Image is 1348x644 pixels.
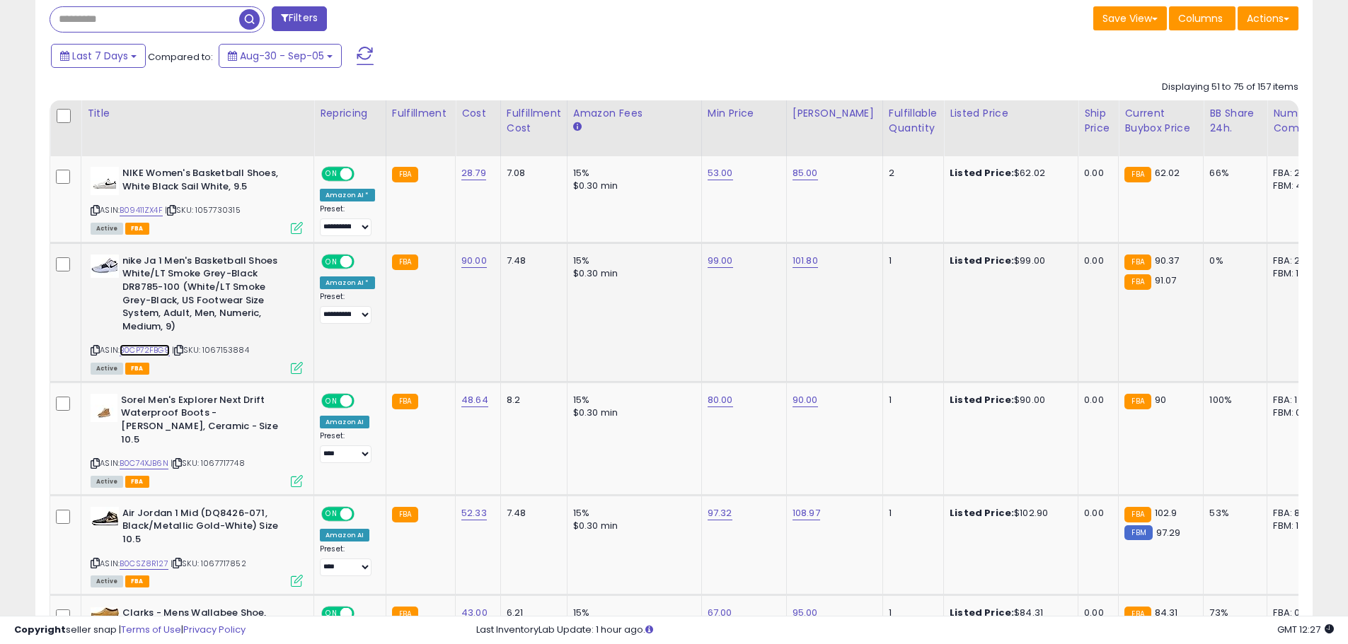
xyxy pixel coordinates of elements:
div: 0.00 [1084,167,1107,180]
span: | SKU: 1067153884 [172,344,249,356]
div: 15% [573,254,691,267]
div: ASIN: [91,394,303,486]
a: 90.00 [793,393,818,407]
small: Amazon Fees. [573,121,582,134]
b: NIKE Women's Basketball Shoes, White Black Sail White, 9.5 [122,167,294,197]
div: $0.30 min [573,180,691,192]
div: seller snap | | [14,623,246,637]
img: 41pMVUCEveL._SL40_.jpg [91,507,119,526]
div: FBA: 1 [1273,394,1320,406]
small: FBA [1124,274,1151,290]
div: ASIN: [91,254,303,373]
button: Columns [1169,6,1235,30]
b: Listed Price: [950,393,1014,406]
span: All listings currently available for purchase on Amazon [91,363,123,375]
div: $0.30 min [573,520,691,532]
div: FBM: 4 [1273,180,1320,192]
div: $99.00 [950,254,1067,267]
div: 1 [889,507,933,520]
span: 2025-09-13 12:27 GMT [1277,623,1334,636]
div: 7.48 [507,507,556,520]
a: 52.33 [461,506,487,520]
span: | SKU: 1067717852 [171,558,246,569]
a: 48.64 [461,393,488,407]
b: Listed Price: [950,166,1014,180]
div: Amazon AI * [320,189,375,201]
span: FBA [125,575,149,587]
div: ASIN: [91,507,303,585]
div: 100% [1209,394,1256,406]
button: Actions [1238,6,1298,30]
div: FBA: 2 [1273,254,1320,267]
span: OFF [352,395,375,407]
div: Fulfillable Quantity [889,106,938,136]
div: FBM: 1 [1273,267,1320,280]
div: 15% [573,167,691,180]
a: B09411ZX4F [120,204,163,216]
div: Current Buybox Price [1124,106,1197,136]
div: Ship Price [1084,106,1112,136]
b: Air Jordan 1 Mid (DQ8426-071, Black/Metallic Gold-White) Size 10.5 [122,507,294,550]
div: Fulfillment [392,106,449,121]
span: All listings currently available for purchase on Amazon [91,575,123,587]
img: 31PXWrY-IjL._SL40_.jpg [91,394,117,422]
small: FBA [1124,167,1151,182]
div: ASIN: [91,167,303,233]
div: 8.2 [507,394,556,406]
div: 1 [889,254,933,267]
span: All listings currently available for purchase on Amazon [91,223,123,235]
span: 90 [1155,393,1166,406]
small: FBA [392,507,418,522]
div: FBM: 11 [1273,520,1320,532]
div: 0% [1209,254,1256,267]
div: Fulfillment Cost [507,106,561,136]
div: Preset: [320,204,375,236]
div: Preset: [320,431,375,463]
div: FBM: 0 [1273,406,1320,419]
div: 15% [573,394,691,406]
a: 101.80 [793,254,818,268]
span: ON [323,508,340,520]
small: FBM [1124,525,1152,540]
div: 2 [889,167,933,180]
div: Amazon AI [320,529,369,541]
span: 102.9 [1155,506,1177,520]
div: Amazon AI * [320,276,375,289]
div: Last InventoryLab Update: 1 hour ago. [476,623,1334,637]
b: Sorel Men's Explorer Next Drift Waterproof Boots - [PERSON_NAME], Ceramic - Size 10.5 [121,394,293,450]
span: FBA [125,223,149,235]
small: FBA [392,254,418,270]
a: 80.00 [708,393,733,407]
span: Aug-30 - Sep-05 [240,49,324,63]
span: | SKU: 1057730315 [165,204,241,216]
span: ON [323,255,340,267]
b: Listed Price: [950,506,1014,520]
div: Title [87,106,308,121]
small: FBA [392,167,418,182]
a: B0CSZ8R127 [120,558,168,570]
span: OFF [352,168,375,180]
div: 66% [1209,167,1256,180]
a: 90.00 [461,254,487,268]
span: FBA [125,476,149,488]
div: $0.30 min [573,267,691,280]
button: Last 7 Days [51,44,146,68]
a: 53.00 [708,166,733,180]
div: $90.00 [950,394,1067,406]
a: Privacy Policy [183,623,246,636]
a: 108.97 [793,506,820,520]
span: FBA [125,363,149,375]
div: 53% [1209,507,1256,520]
div: Min Price [708,106,780,121]
a: B0CP72FBG9 [120,344,170,356]
img: 31nMRNUJ0XL._SL40_.jpg [91,254,119,278]
b: Listed Price: [950,254,1014,267]
div: $62.02 [950,167,1067,180]
div: $0.30 min [573,406,691,419]
div: 0.00 [1084,254,1107,267]
div: Repricing [320,106,380,121]
div: 7.08 [507,167,556,180]
div: FBA: 8 [1273,507,1320,520]
span: Last 7 Days [72,49,128,63]
span: 90.37 [1155,254,1180,267]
